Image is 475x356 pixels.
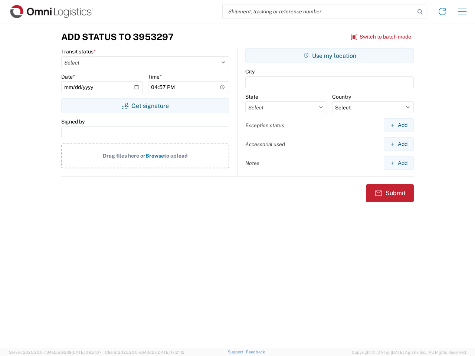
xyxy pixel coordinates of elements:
[246,350,265,354] a: Feedback
[228,350,246,354] a: Support
[332,93,351,100] label: Country
[384,156,414,170] button: Add
[61,48,96,55] label: Transit status
[103,153,145,159] span: Drag files here or
[72,350,102,355] span: [DATE] 09:51:07
[245,160,259,167] label: Notes
[245,122,284,129] label: Exception status
[245,48,414,63] button: Use my location
[245,141,285,148] label: Accessorial used
[157,350,184,355] span: [DATE] 17:21:12
[61,118,85,125] label: Signed by
[352,349,466,356] span: Copyright © [DATE]-[DATE] Agistix Inc., All Rights Reserved
[351,31,411,43] button: Switch to batch mode
[145,153,164,159] span: Browse
[164,153,188,159] span: to upload
[384,118,414,132] button: Add
[245,93,258,100] label: State
[148,73,162,80] label: Time
[384,137,414,151] button: Add
[61,98,229,113] button: Get signature
[245,68,255,75] label: City
[366,184,414,202] button: Submit
[9,350,102,355] span: Server: 2025.20.0-734e5bc92d9
[223,4,415,19] input: Shipment, tracking or reference number
[61,32,174,42] h3: Add Status to 3953297
[61,73,75,80] label: Date
[105,350,184,355] span: Client: 2025.20.0-e640dba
